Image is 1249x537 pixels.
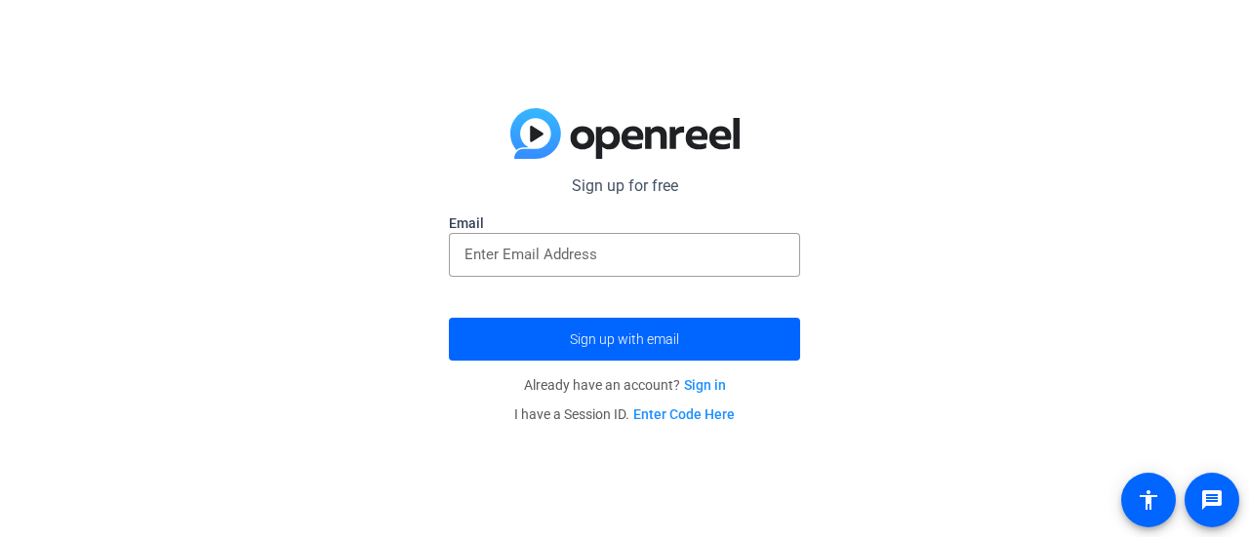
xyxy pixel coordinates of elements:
span: Already have an account? [524,377,726,393]
a: Sign in [684,377,726,393]
mat-icon: message [1200,488,1224,512]
img: blue-gradient.svg [510,108,740,159]
p: Sign up for free [449,174,800,198]
button: Sign up with email [449,318,800,361]
input: Enter Email Address [464,243,785,266]
label: Email [449,213,800,233]
mat-icon: accessibility [1137,488,1160,512]
span: I have a Session ID. [514,406,735,422]
a: Enter Code Here [633,406,735,422]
